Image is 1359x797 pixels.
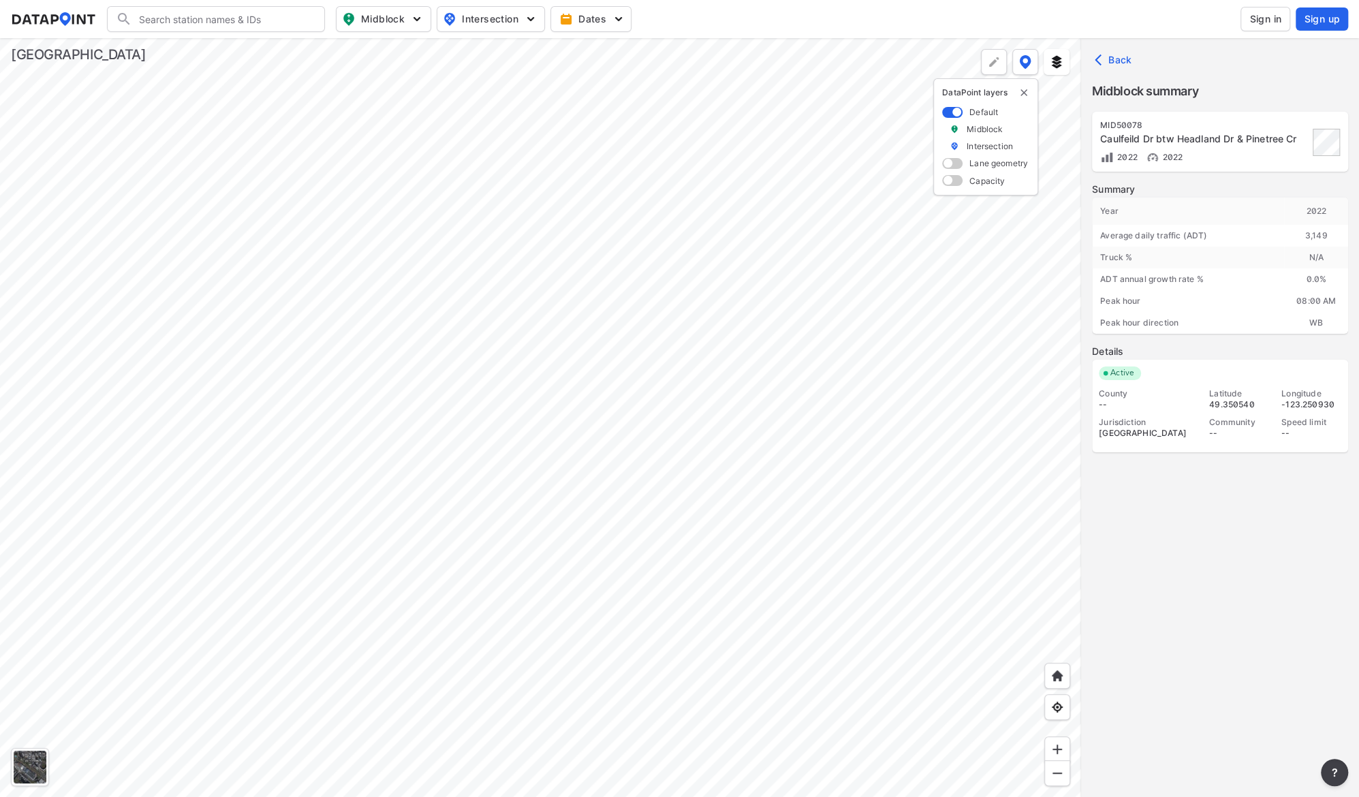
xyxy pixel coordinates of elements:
[1284,198,1348,225] div: 2022
[1284,247,1348,268] div: N/A
[1284,225,1348,247] div: 3,149
[524,12,537,26] img: 5YPKRKmlfpI5mqlR8AD95paCi+0kK1fRFDJSaMmawlwaeJcJwk9O2fotCW5ve9gAAAAASUVORK5CYII=
[1293,7,1348,31] a: Sign up
[1284,312,1348,334] div: WB
[1304,12,1340,26] span: Sign up
[132,8,316,30] input: Search
[1238,7,1293,31] a: Sign in
[1209,428,1269,439] div: --
[981,49,1007,75] div: Polygon tool
[1159,152,1183,162] span: 2022
[1240,7,1290,31] button: Sign in
[342,11,422,27] span: Midblock
[11,748,49,786] div: Toggle basemap
[1044,694,1070,720] div: View my location
[1209,399,1269,410] div: 49.350540
[1100,132,1309,146] div: Caulfeild Dr btw Headland Dr & Pinetree Cr
[1044,663,1070,689] div: Home
[942,87,1029,98] p: DataPoint layers
[1281,417,1341,428] div: Speed limit
[1092,49,1138,71] button: Back
[1146,151,1159,164] img: Vehicle speed
[1296,7,1348,31] button: Sign up
[969,106,998,118] label: Default
[1050,55,1063,69] img: layers.ee07997e.svg
[1050,700,1064,714] img: zeq5HYn9AnE9l6UmnFLPAAAAAElFTkSuQmCC
[1284,268,1348,290] div: 0.0 %
[1281,428,1341,439] div: --
[11,12,96,26] img: dataPointLogo.9353c09d.svg
[1321,759,1348,786] button: more
[1249,12,1281,26] span: Sign in
[550,6,631,32] button: Dates
[950,140,959,152] img: marker_Intersection.6861001b.svg
[1281,388,1341,399] div: Longitude
[987,55,1001,69] img: +Dz8AAAAASUVORK5CYII=
[1284,290,1348,312] div: 08:00 AM
[1281,399,1341,410] div: -123.250930
[1044,760,1070,786] div: Zoom out
[1092,345,1348,358] label: Details
[1209,417,1269,428] div: Community
[969,175,1005,187] label: Capacity
[1018,87,1029,98] img: close-external-leyer.3061a1c7.svg
[1092,225,1284,247] div: Average daily traffic (ADT)
[1099,399,1197,410] div: --
[437,6,545,32] button: Intersection
[1019,55,1031,69] img: data-point-layers.37681fc9.svg
[1092,268,1284,290] div: ADT annual growth rate %
[967,140,1013,152] label: Intersection
[1099,417,1197,428] div: Jurisdiction
[1100,120,1309,131] div: MID50078
[1114,152,1138,162] span: 2022
[559,12,573,26] img: calendar-gold.39a51dde.svg
[967,123,1003,135] label: Midblock
[1105,366,1141,380] span: Active
[1018,87,1029,98] button: delete
[1050,743,1064,756] img: ZvzfEJKXnyWIrJytrsY285QMwk63cM6Drc+sIAAAAASUVORK5CYII=
[341,11,357,27] img: map_pin_mid.602f9df1.svg
[410,12,424,26] img: 5YPKRKmlfpI5mqlR8AD95paCi+0kK1fRFDJSaMmawlwaeJcJwk9O2fotCW5ve9gAAAAASUVORK5CYII=
[612,12,625,26] img: 5YPKRKmlfpI5mqlR8AD95paCi+0kK1fRFDJSaMmawlwaeJcJwk9O2fotCW5ve9gAAAAASUVORK5CYII=
[1050,669,1064,683] img: +XpAUvaXAN7GudzAAAAAElFTkSuQmCC
[1044,49,1069,75] button: External layers
[1100,151,1114,164] img: Volume count
[1092,247,1284,268] div: Truck %
[1092,290,1284,312] div: Peak hour
[443,11,536,27] span: Intersection
[11,45,146,64] div: [GEOGRAPHIC_DATA]
[1092,312,1284,334] div: Peak hour direction
[441,11,458,27] img: map_pin_int.54838e6b.svg
[1099,388,1197,399] div: County
[562,12,623,26] span: Dates
[1092,198,1284,225] div: Year
[1050,766,1064,780] img: MAAAAAElFTkSuQmCC
[1092,183,1348,196] label: Summary
[1329,764,1340,781] span: ?
[1097,53,1132,67] span: Back
[1209,388,1269,399] div: Latitude
[950,123,959,135] img: marker_Midblock.5ba75e30.svg
[1092,82,1348,101] label: Midblock summary
[1012,49,1038,75] button: DataPoint layers
[1099,428,1197,439] div: [GEOGRAPHIC_DATA]
[969,157,1028,169] label: Lane geometry
[336,6,431,32] button: Midblock
[1044,736,1070,762] div: Zoom in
